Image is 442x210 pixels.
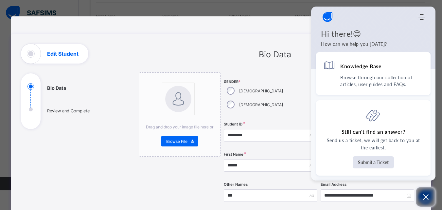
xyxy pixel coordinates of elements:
[146,124,213,129] span: Drag and drop your image file here or
[323,137,423,151] p: Send us a ticket, we will get back to you at the earliest.
[224,152,243,157] label: First Name
[340,63,381,69] h4: Knowledge Base
[259,49,291,59] span: Bio Data
[321,10,334,24] span: Company logo
[342,128,405,135] h4: Still can't find an answer?
[166,139,187,144] span: Browse File
[224,122,242,126] label: Student ID
[224,80,317,84] span: Gender
[416,187,435,207] button: Open asap
[321,182,346,187] label: Email Address
[47,51,79,56] h1: Edit Student
[165,86,191,112] img: bannerImage
[340,74,423,88] p: Browse through our collection of articles, user guides and FAQs.
[321,41,426,48] p: How can we help you today?
[239,88,283,93] label: [DEMOGRAPHIC_DATA]
[224,182,248,187] label: Other Names
[321,29,426,39] h1: Hi there!😊
[239,102,283,107] label: [DEMOGRAPHIC_DATA]
[139,72,221,157] div: bannerImageDrag and drop your image file here orBrowse File
[417,14,426,20] div: Modules Menu
[353,156,394,168] button: Submit a Ticket
[321,10,334,24] img: logo
[316,52,431,95] div: Knowledge BaseBrowse through our collection of articles, user guides and FAQs.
